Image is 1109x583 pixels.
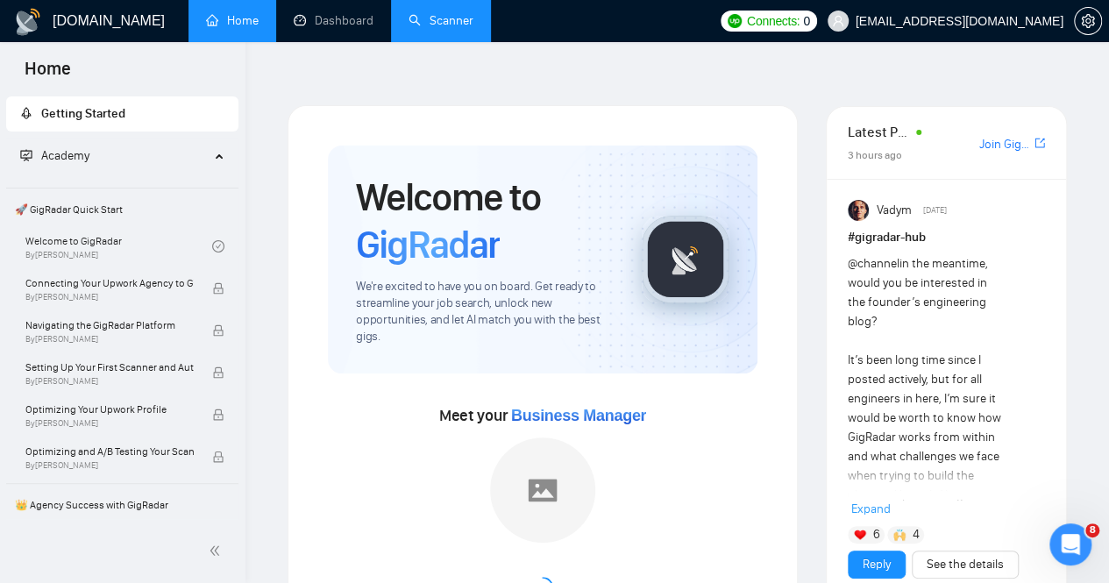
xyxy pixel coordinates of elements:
[25,274,194,292] span: Connecting Your Upwork Agency to GigRadar
[25,227,212,266] a: Welcome to GigRadarBy[PERSON_NAME]
[8,192,237,227] span: 🚀 GigRadar Quick Start
[356,279,614,345] span: We're excited to have you on board. Get ready to streamline your job search, unlock new opportuni...
[25,401,194,418] span: Optimizing Your Upwork Profile
[893,529,906,541] img: 🙌
[922,203,946,218] span: [DATE]
[848,200,869,221] img: Vadym
[927,555,1004,574] a: See the details
[41,148,89,163] span: Academy
[209,542,226,559] span: double-left
[212,451,224,463] span: lock
[20,107,32,119] span: rocket
[848,256,899,271] span: @channel
[1034,136,1045,150] span: export
[212,324,224,337] span: lock
[25,334,194,345] span: By [PERSON_NAME]
[206,13,259,28] a: homeHome
[41,106,125,121] span: Getting Started
[1074,7,1102,35] button: setting
[20,149,32,161] span: fund-projection-screen
[11,56,85,93] span: Home
[913,526,920,544] span: 4
[848,228,1045,247] h1: # gigradar-hub
[212,409,224,421] span: lock
[25,443,194,460] span: Optimizing and A/B Testing Your Scanner for Better Results
[851,501,891,516] span: Expand
[8,487,237,523] span: 👑 Agency Success with GigRadar
[14,8,42,36] img: logo
[848,551,906,579] button: Reply
[25,359,194,376] span: Setting Up Your First Scanner and Auto-Bidder
[832,15,844,27] span: user
[490,437,595,543] img: placeholder.png
[25,292,194,302] span: By [PERSON_NAME]
[356,174,614,268] h1: Welcome to
[294,13,373,28] a: dashboardDashboard
[20,148,89,163] span: Academy
[212,366,224,379] span: lock
[1034,135,1045,152] a: export
[979,135,1031,154] a: Join GigRadar Slack Community
[863,555,891,574] a: Reply
[854,529,866,541] img: ❤️
[212,240,224,252] span: check-circle
[747,11,800,31] span: Connects:
[1074,14,1102,28] a: setting
[912,551,1019,579] button: See the details
[6,96,238,132] li: Getting Started
[1049,523,1091,565] iframe: Intercom live chat
[872,526,879,544] span: 6
[511,407,646,424] span: Business Manager
[1075,14,1101,28] span: setting
[803,11,810,31] span: 0
[212,282,224,295] span: lock
[25,376,194,387] span: By [PERSON_NAME]
[848,149,902,161] span: 3 hours ago
[25,418,194,429] span: By [PERSON_NAME]
[25,460,194,471] span: By [PERSON_NAME]
[409,13,473,28] a: searchScanner
[25,316,194,334] span: Navigating the GigRadar Platform
[728,14,742,28] img: upwork-logo.png
[439,406,646,425] span: Meet your
[356,221,500,268] span: GigRadar
[642,216,729,303] img: gigradar-logo.png
[877,201,912,220] span: Vadym
[1085,523,1099,537] span: 8
[848,121,911,143] span: Latest Posts from the GigRadar Community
